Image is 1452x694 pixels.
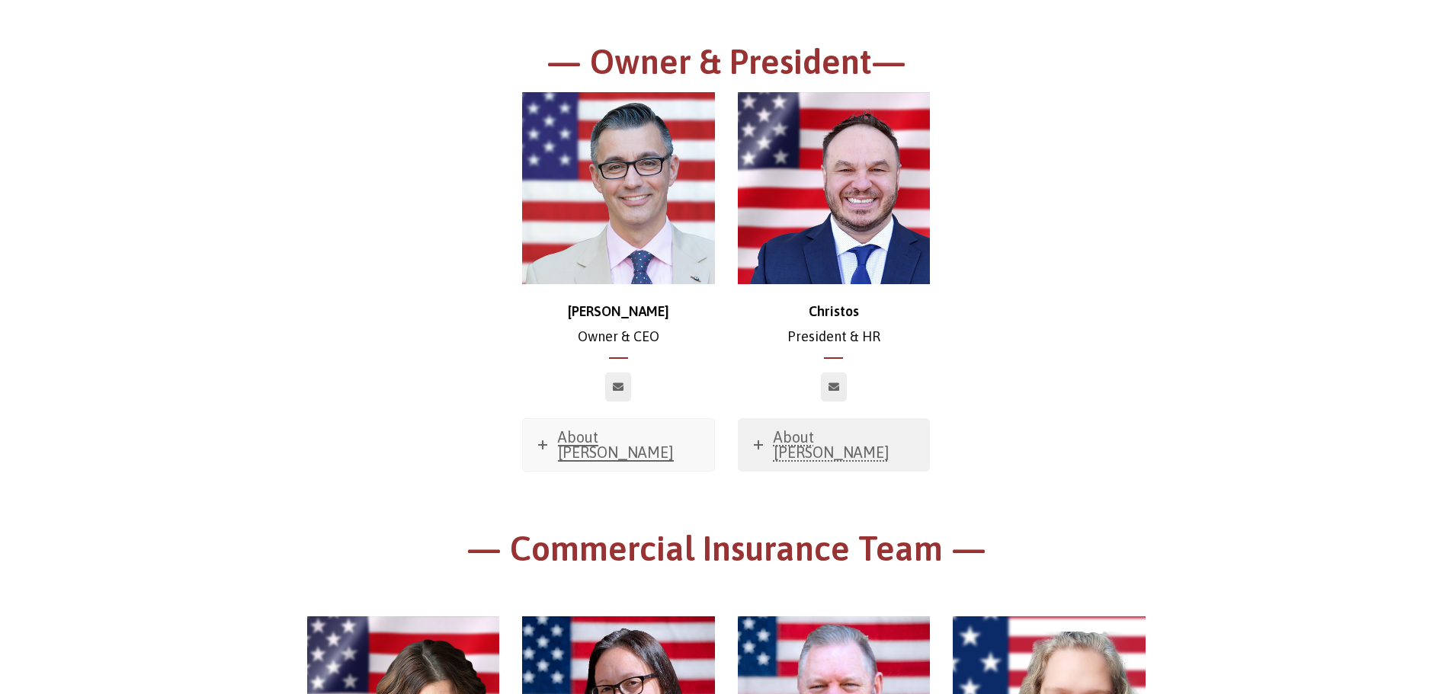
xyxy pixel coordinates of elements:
img: Christos_500x500 [738,92,931,285]
strong: [PERSON_NAME] [568,303,669,319]
span: About [PERSON_NAME] [558,428,674,461]
p: Owner & CEO [522,299,715,349]
img: chris-500x500 (1) [522,92,715,285]
p: President & HR [738,299,931,349]
h1: — Owner & President— [307,40,1146,92]
a: About [PERSON_NAME] [523,419,714,471]
span: About [PERSON_NAME] [774,428,889,461]
strong: Christos [809,303,859,319]
a: About [PERSON_NAME] [739,419,930,471]
h1: — Commercial Insurance Team — [307,526,1146,579]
